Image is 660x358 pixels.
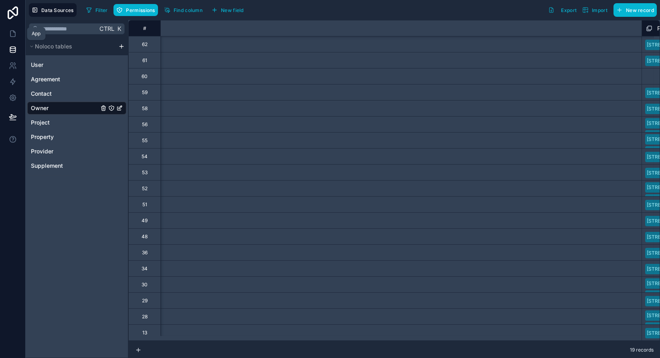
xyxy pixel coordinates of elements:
[142,233,148,240] div: 48
[27,131,126,143] div: Property
[142,201,147,208] div: 51
[221,7,244,13] span: New field
[142,217,148,224] div: 49
[32,30,40,37] div: App
[27,41,115,52] button: Noloco tables
[630,347,654,353] span: 19 records
[142,121,148,128] div: 56
[561,7,577,13] span: Export
[27,87,126,100] div: Contact
[31,162,63,170] span: Supplement
[142,330,147,336] div: 13
[142,41,148,48] div: 62
[209,4,247,16] button: New field
[113,4,158,16] button: Permissions
[126,7,155,13] span: Permissions
[592,7,607,13] span: Import
[27,145,126,158] div: Provider
[142,89,148,96] div: 59
[579,3,610,17] button: Import
[35,42,72,50] span: Noloco tables
[83,4,111,16] button: Filter
[27,116,126,129] div: Project
[29,3,77,17] button: Data Sources
[142,185,148,192] div: 52
[27,102,126,115] div: Owner
[142,282,148,288] div: 30
[95,7,108,13] span: Filter
[142,298,148,304] div: 29
[161,4,205,16] button: Find column
[116,26,122,32] span: K
[26,38,128,176] div: scrollable content
[142,137,148,144] div: 55
[142,265,148,272] div: 34
[613,3,657,17] button: New record
[142,105,148,112] div: 58
[31,61,43,69] span: User
[31,147,53,155] span: Provider
[610,3,657,17] a: New record
[135,25,154,31] div: #
[142,169,148,176] div: 53
[27,159,126,172] div: Supplement
[31,75,60,83] span: Agreement
[99,24,115,34] span: Ctrl
[27,58,126,71] div: User
[31,90,52,98] span: Contact
[31,119,50,127] span: Project
[142,153,148,160] div: 54
[626,7,654,13] span: New record
[174,7,202,13] span: Find column
[31,104,49,112] span: Owner
[113,4,161,16] a: Permissions
[31,133,54,141] span: Property
[142,314,148,320] div: 28
[142,73,148,80] div: 60
[27,73,126,86] div: Agreement
[142,57,147,64] div: 61
[41,7,74,13] span: Data Sources
[142,249,148,256] div: 36
[545,3,579,17] button: Export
